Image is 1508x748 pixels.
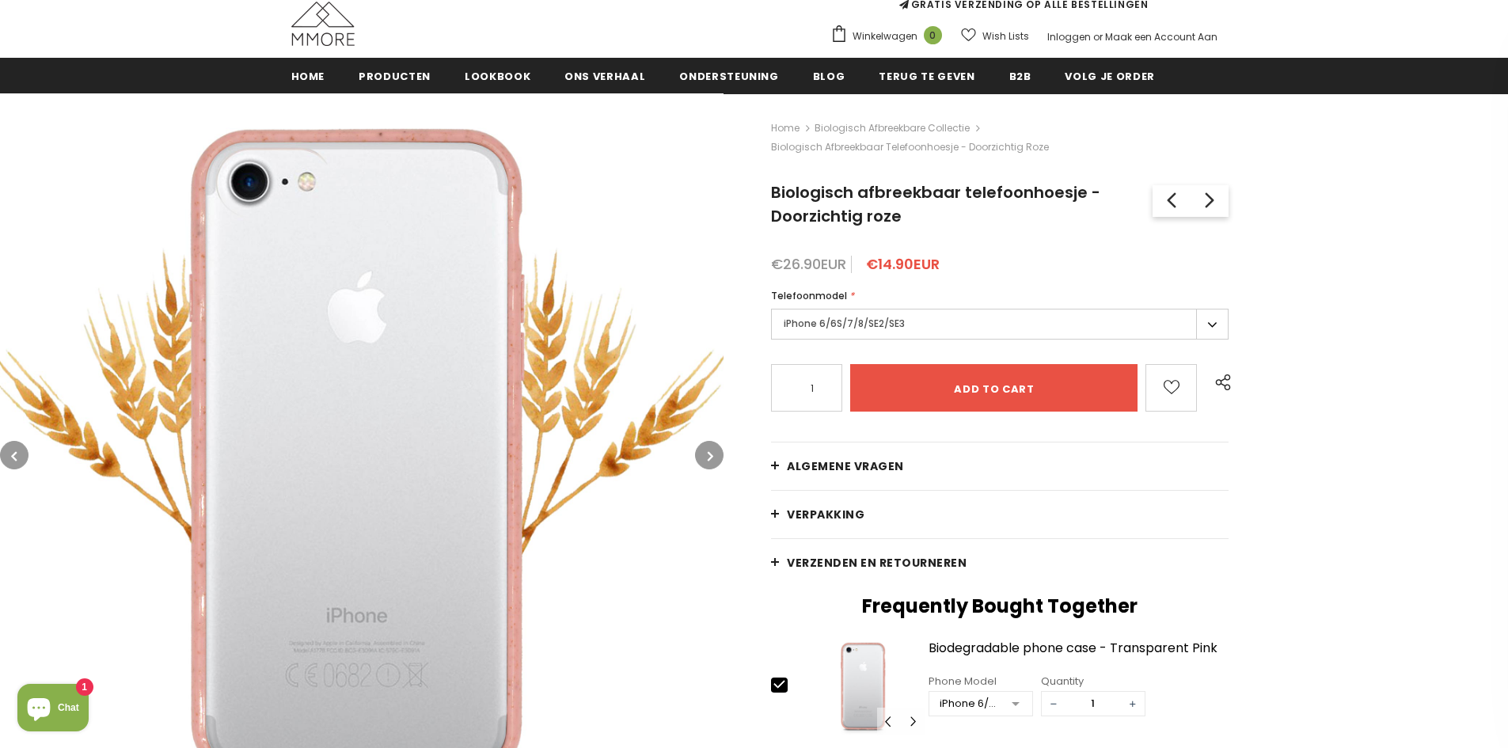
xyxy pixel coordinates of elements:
a: Winkelwagen 0 [830,25,950,48]
div: Phone Model [929,674,1033,689]
span: Home [291,69,325,84]
img: MMORE Cases [291,2,355,46]
span: Winkelwagen [853,28,917,44]
a: VERPAKKING [771,491,1229,538]
a: B2B [1009,58,1031,93]
div: iPhone 6/6S/7/8/SE2/SE3 [940,696,1001,712]
a: Home [771,119,800,138]
span: − [1042,692,1065,716]
a: Biologisch afbreekbare collectie [815,121,970,135]
span: €26.90EUR [771,254,846,274]
a: Lookbook [465,58,530,93]
span: or [1093,30,1103,44]
span: €14.90EUR [866,254,940,274]
input: Add to cart [850,364,1138,412]
a: Terug te geven [879,58,974,93]
span: ondersteuning [679,69,778,84]
a: Producten [359,58,431,93]
a: Wish Lists [961,22,1029,50]
span: Verzenden en retourneren [787,555,967,571]
span: Wish Lists [982,28,1029,44]
span: Biologisch afbreekbaar telefoonhoesje - Doorzichtig roze [771,138,1049,157]
span: VERPAKKING [787,507,864,522]
a: Volg je order [1065,58,1154,93]
span: Ons verhaal [564,69,645,84]
span: Biologisch afbreekbaar telefoonhoesje - Doorzichtig roze [771,181,1100,227]
span: Lookbook [465,69,530,84]
a: Home [291,58,325,93]
img: iPhone 7 Transparent Pink Biodegradable Phone Case [803,637,924,735]
span: Producten [359,69,431,84]
span: Volg je order [1065,69,1154,84]
span: Terug te geven [879,69,974,84]
label: iPhone 6/6S/7/8/SE2/SE3 [771,309,1229,340]
inbox-online-store-chat: Shopify online store chat [13,684,93,735]
span: Telefoonmodel [771,289,847,302]
a: Verzenden en retourneren [771,539,1229,587]
a: Maak een Account Aan [1105,30,1217,44]
a: Biodegradable phone case - Transparent Pink [929,641,1229,669]
a: Ons verhaal [564,58,645,93]
span: Algemene vragen [787,458,904,474]
div: Quantity [1041,674,1145,689]
a: Algemene vragen [771,442,1229,490]
span: 0 [924,26,942,44]
span: + [1121,692,1145,716]
a: Inloggen [1047,30,1091,44]
a: ondersteuning [679,58,778,93]
span: Blog [813,69,845,84]
a: Blog [813,58,845,93]
h2: Frequently Bought Together [771,594,1229,618]
span: B2B [1009,69,1031,84]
